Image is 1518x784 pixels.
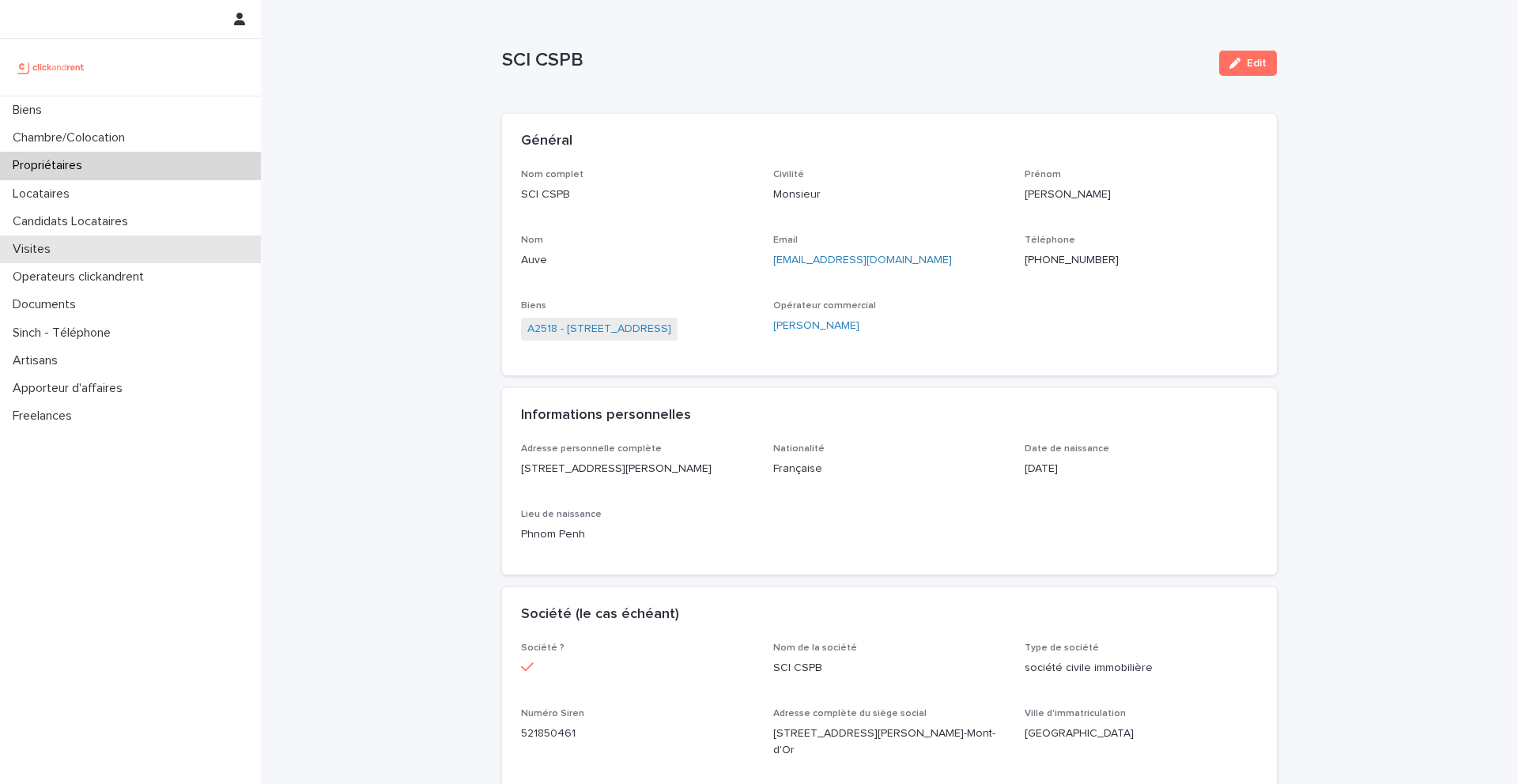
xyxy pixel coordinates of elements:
[1025,444,1109,454] span: Date de naissance
[1025,187,1258,203] p: [PERSON_NAME]
[773,461,1006,477] p: Française
[6,214,141,229] p: Candidats Locataires
[521,444,662,454] span: Adresse personnelle complète
[773,726,1006,759] p: [STREET_ADDRESS][PERSON_NAME]-Mont-d'Or
[773,643,857,653] span: Nom de la société
[1025,254,1119,266] ringoverc2c-84e06f14122c: Call with Ringover
[1025,461,1258,477] p: [DATE]
[521,526,754,543] p: Phnom Penh
[521,252,754,269] p: Auve
[521,643,565,653] span: Société ?
[13,51,89,83] img: UCB0brd3T0yccxBKYDjQ
[521,301,546,311] span: Biens
[6,409,85,424] p: Freelances
[6,297,89,312] p: Documents
[527,321,671,337] a: A2518 - [STREET_ADDRESS]
[521,407,691,424] h2: Informations personnelles
[1025,236,1075,245] span: Téléphone
[1025,170,1061,179] span: Prénom
[521,170,583,179] span: Nom complet
[521,133,572,150] h2: Général
[521,236,543,245] span: Nom
[1025,254,1119,266] ringoverc2c-number-84e06f14122c: [PHONE_NUMBER]
[1025,726,1258,742] p: [GEOGRAPHIC_DATA]
[773,660,1006,677] p: SCI CSPB
[1025,643,1099,653] span: Type de société
[521,510,602,519] span: Lieu de naissance
[773,236,798,245] span: Email
[1247,58,1267,69] span: Edit
[521,606,679,624] h2: Société (le cas échéant)
[521,461,754,477] p: [STREET_ADDRESS][PERSON_NAME]
[6,353,70,368] p: Artisans
[6,326,123,341] p: Sinch - Téléphone
[1025,709,1126,718] span: Ville d'immatriculation
[773,170,804,179] span: Civilité
[6,242,63,257] p: Visites
[6,381,135,396] p: Apporteur d'affaires
[502,49,1206,72] p: SCI CSPB
[521,709,584,718] span: Numéro Siren
[773,254,952,266] a: [EMAIL_ADDRESS][DOMAIN_NAME]
[6,103,55,118] p: Biens
[521,726,754,742] p: 521850461
[773,187,1006,203] p: Monsieur
[521,187,754,203] p: SCI CSPB
[773,709,927,718] span: Adresse complète du siège social
[773,318,859,334] a: [PERSON_NAME]
[6,158,95,173] p: Propriétaires
[1219,51,1277,76] button: Edit
[6,269,157,285] p: Operateurs clickandrent
[1025,660,1258,677] p: société civile immobilière
[773,301,876,311] span: Opérateur commercial
[6,130,138,145] p: Chambre/Colocation
[6,187,82,202] p: Locataires
[773,444,825,454] span: Nationalité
